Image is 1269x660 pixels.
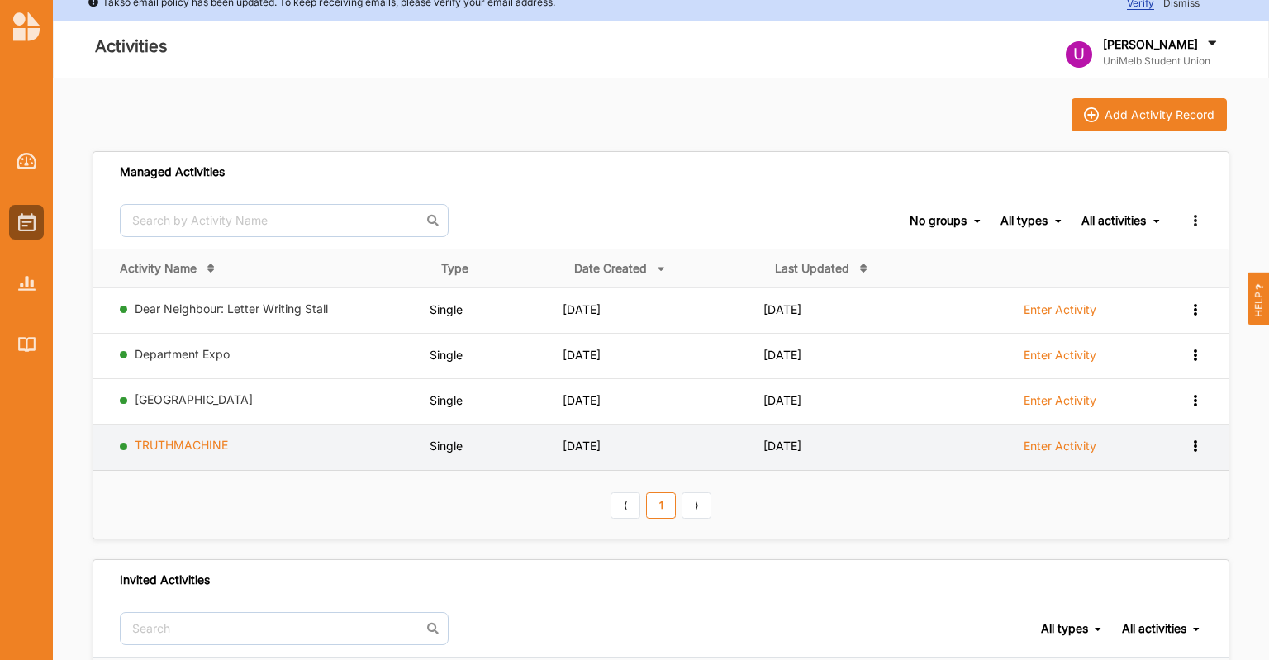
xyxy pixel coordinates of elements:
[120,164,225,179] div: Managed Activities
[95,33,168,60] label: Activities
[1122,621,1186,636] div: All activities
[563,302,601,316] span: [DATE]
[763,439,801,453] span: [DATE]
[1024,393,1096,408] label: Enter Activity
[1066,41,1092,68] div: U
[1103,37,1198,52] label: [PERSON_NAME]
[430,439,463,453] span: Single
[120,261,197,276] div: Activity Name
[574,261,647,276] div: Date Created
[910,213,967,228] div: No groups
[1024,439,1096,453] label: Enter Activity
[9,266,44,301] a: Reports
[1024,392,1096,417] a: Enter Activity
[763,393,801,407] span: [DATE]
[18,276,36,290] img: Reports
[1024,348,1096,363] label: Enter Activity
[135,347,230,361] a: Department Expo
[563,348,601,362] span: [DATE]
[120,572,210,587] div: Invited Activities
[608,491,715,519] div: Pagination Navigation
[646,492,676,519] a: 1
[682,492,711,519] a: Next item
[13,12,40,41] img: logo
[763,302,801,316] span: [DATE]
[9,144,44,178] a: Dashboard
[135,302,328,316] a: Dear Neighbour: Letter Writing Stall
[775,261,849,276] div: Last Updated
[18,213,36,231] img: Activities
[1024,438,1096,463] a: Enter Activity
[1024,347,1096,372] a: Enter Activity
[763,348,801,362] span: [DATE]
[135,438,228,452] a: TRUTHMACHINE
[1103,55,1220,68] label: UniMelb Student Union
[1105,107,1214,122] div: Add Activity Record
[1072,98,1227,131] button: iconAdd Activity Record
[430,348,463,362] span: Single
[1041,621,1088,636] div: All types
[1024,302,1096,317] label: Enter Activity
[1081,213,1146,228] div: All activities
[120,612,449,645] input: Search
[430,302,463,316] span: Single
[1084,107,1099,122] img: icon
[430,393,463,407] span: Single
[430,249,563,287] th: Type
[1000,213,1048,228] div: All types
[9,327,44,362] a: Library
[563,393,601,407] span: [DATE]
[563,439,601,453] span: [DATE]
[9,205,44,240] a: Activities
[17,153,37,169] img: Dashboard
[611,492,640,519] a: Previous item
[120,204,449,237] input: Search by Activity Name
[1024,302,1096,326] a: Enter Activity
[18,337,36,351] img: Library
[135,392,253,406] a: [GEOGRAPHIC_DATA]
